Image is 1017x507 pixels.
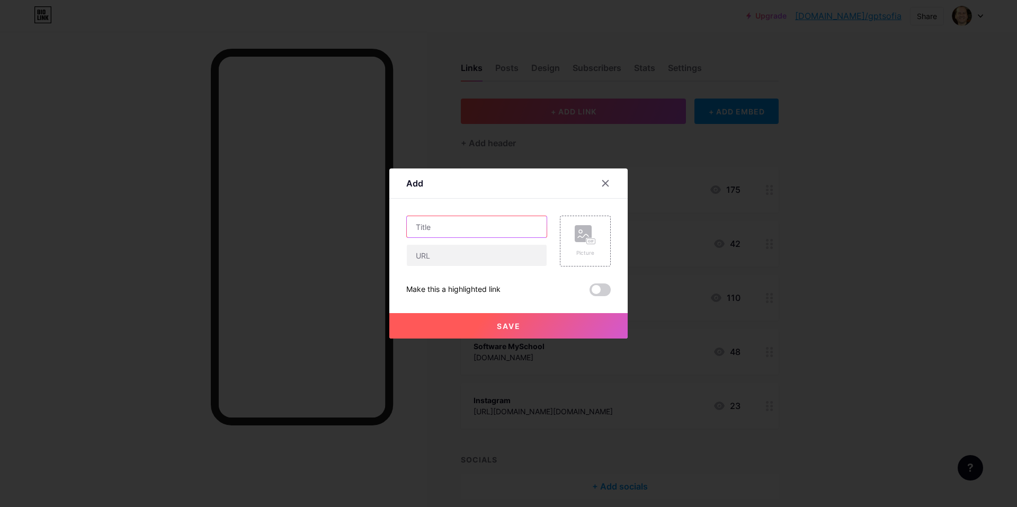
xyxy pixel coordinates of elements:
[497,322,521,331] span: Save
[406,177,423,190] div: Add
[575,249,596,257] div: Picture
[407,245,547,266] input: URL
[407,216,547,237] input: Title
[389,313,628,339] button: Save
[406,283,501,296] div: Make this a highlighted link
